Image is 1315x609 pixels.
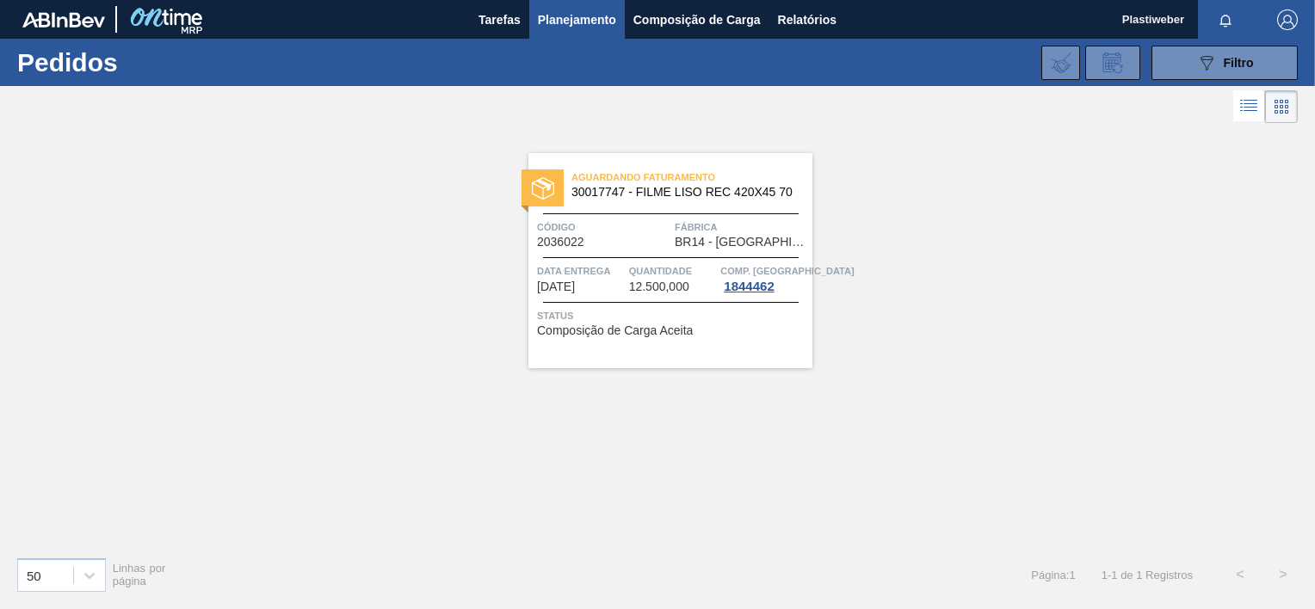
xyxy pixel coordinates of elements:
[478,9,521,30] span: Tarefas
[675,236,808,249] span: BR14 - Curitibana
[1277,9,1298,30] img: Logout
[778,9,837,30] span: Relatórios
[538,9,616,30] span: Planejamento
[1233,90,1265,123] div: Visão em Lista
[537,324,693,337] span: Composição de Carga Aceita
[720,262,854,280] span: Comp. Carga
[675,218,808,236] span: Fábrica
[633,9,761,30] span: Composição de Carga
[1219,553,1262,596] button: <
[537,262,625,280] span: Data entrega
[1031,569,1075,581] span: Página : 1
[532,177,554,200] img: status
[629,280,689,293] span: 12.500,000
[113,562,166,587] span: Linhas por página
[720,262,808,293] a: Comp. [GEOGRAPHIC_DATA]1844462
[1262,553,1305,596] button: >
[1085,46,1140,80] div: Solicitação de Revisão de Pedidos
[537,307,808,324] span: Status
[537,218,670,236] span: Código
[27,568,41,582] div: 50
[571,169,812,186] span: Aguardando Faturamento
[1265,90,1298,123] div: Visão em Cards
[537,236,584,249] span: 2036022
[1198,8,1253,32] button: Notificações
[1151,46,1298,80] button: Filtro
[1102,569,1193,581] span: 1 - 1 de 1 Registros
[537,280,575,293] span: 23/10/2025
[571,186,799,199] span: 30017747 - FILME LISO REC 420X45 70
[503,153,812,368] a: statusAguardando Faturamento30017747 - FILME LISO REC 420X45 70Código2036022FábricaBR14 - [GEOGRA...
[1041,46,1080,80] div: Importar Negociações dos Pedidos
[629,262,717,280] span: Quantidade
[720,280,777,293] div: 1844462
[17,52,264,72] h1: Pedidos
[22,12,105,28] img: TNhmsLtSVTkK8tSr43FrP2fwEKptu5GPRR3wAAAABJRU5ErkJggg==
[1224,56,1254,70] span: Filtro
